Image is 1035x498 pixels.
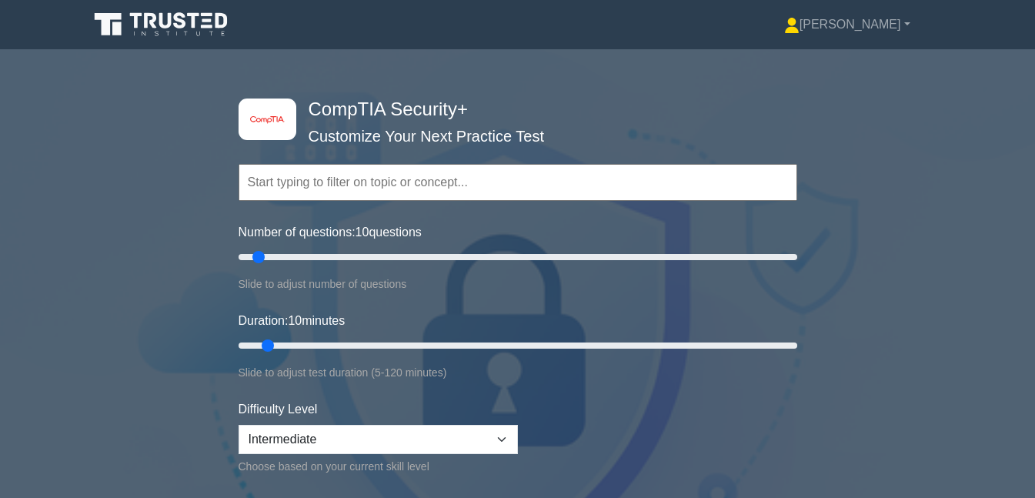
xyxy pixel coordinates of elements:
[239,363,797,382] div: Slide to adjust test duration (5-120 minutes)
[302,99,722,121] h4: CompTIA Security+
[239,457,518,476] div: Choose based on your current skill level
[239,312,346,330] label: Duration: minutes
[239,164,797,201] input: Start typing to filter on topic or concept...
[239,275,797,293] div: Slide to adjust number of questions
[288,314,302,327] span: 10
[356,226,369,239] span: 10
[239,400,318,419] label: Difficulty Level
[747,9,947,40] a: [PERSON_NAME]
[239,223,422,242] label: Number of questions: questions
